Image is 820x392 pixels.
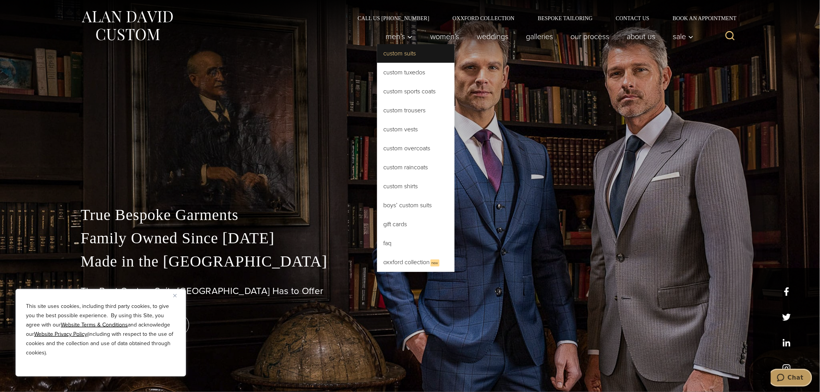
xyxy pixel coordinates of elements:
a: Custom Trousers [377,101,455,120]
a: FAQ [377,234,455,253]
span: New [431,260,439,266]
button: Close [173,291,183,300]
a: Bespoke Tailoring [526,15,604,21]
a: Website Privacy Policy [34,330,87,338]
a: Contact Us [604,15,661,21]
a: weddings [468,29,517,44]
a: facebook [782,287,791,296]
a: Boys’ Custom Suits [377,196,455,215]
a: Custom Shirts [377,177,455,196]
a: Our Process [562,29,618,44]
iframe: Opens a widget where you can chat to one of our agents [771,369,812,388]
a: Oxxford CollectionNew [377,253,455,272]
a: Website Terms & Conditions [61,321,128,329]
a: Book an Appointment [661,15,739,21]
img: Close [173,294,177,297]
a: Custom Vests [377,120,455,139]
a: Gift Cards [377,215,455,234]
a: Oxxford Collection [441,15,526,21]
a: About Us [618,29,664,44]
nav: Primary Navigation [377,29,698,44]
a: Women’s [422,29,468,44]
button: Child menu of Men’s [377,29,422,44]
a: Galleries [517,29,562,44]
a: Custom Suits [377,44,455,63]
a: Custom Overcoats [377,139,455,158]
button: View Search Form [721,27,739,46]
a: linkedin [782,339,791,347]
img: Alan David Custom [81,9,174,43]
a: Custom Tuxedos [377,63,455,82]
a: Custom Sports Coats [377,82,455,101]
a: Custom Raincoats [377,158,455,177]
a: Call Us [PHONE_NUMBER] [346,15,441,21]
a: instagram [782,364,791,373]
p: True Bespoke Garments Family Owned Since [DATE] Made in the [GEOGRAPHIC_DATA] [81,203,739,273]
p: This site uses cookies, including third party cookies, to give you the best possible experience. ... [26,302,176,358]
a: x/twitter [782,313,791,322]
h1: The Best Custom Suits [GEOGRAPHIC_DATA] Has to Offer [81,285,739,297]
nav: Secondary Navigation [346,15,739,21]
button: Child menu of Sale [664,29,698,44]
